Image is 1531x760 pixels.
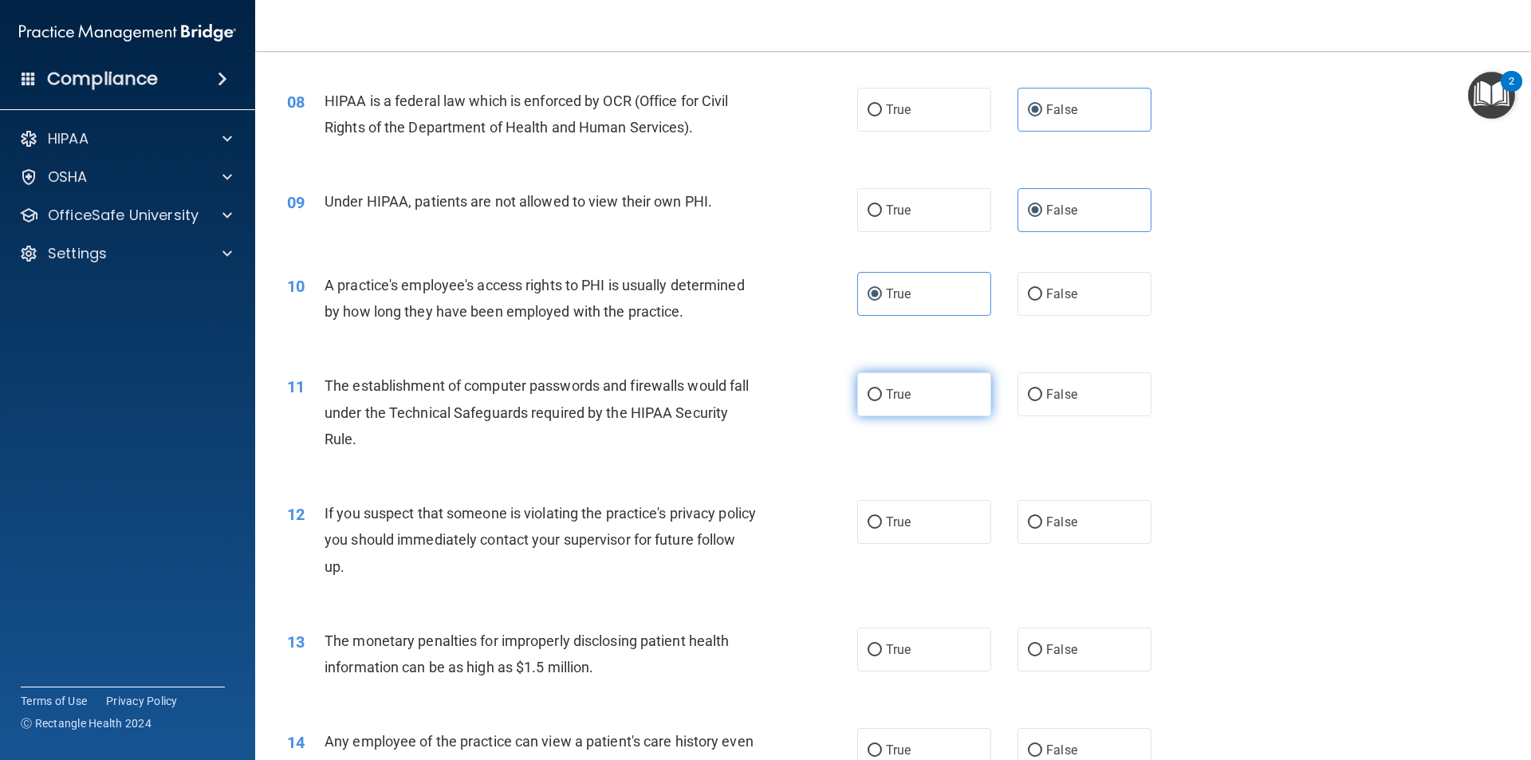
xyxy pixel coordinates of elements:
[19,129,232,148] a: HIPAA
[868,104,882,116] input: True
[1028,745,1042,757] input: False
[325,632,729,675] span: The monetary penalties for improperly disclosing patient health information can be as high as $1....
[1028,289,1042,301] input: False
[868,205,882,217] input: True
[1046,642,1077,657] span: False
[48,129,89,148] p: HIPAA
[1046,286,1077,301] span: False
[106,693,178,709] a: Privacy Policy
[21,693,87,709] a: Terms of Use
[19,167,232,187] a: OSHA
[287,632,305,652] span: 13
[886,387,911,402] span: True
[325,377,749,447] span: The establishment of computer passwords and firewalls would fall under the Technical Safeguards r...
[1046,102,1077,117] span: False
[48,167,88,187] p: OSHA
[886,514,911,530] span: True
[886,642,911,657] span: True
[1028,104,1042,116] input: False
[886,102,911,117] span: True
[287,93,305,112] span: 08
[1046,742,1077,758] span: False
[886,286,911,301] span: True
[1046,203,1077,218] span: False
[287,377,305,396] span: 11
[868,644,882,656] input: True
[48,206,199,225] p: OfficeSafe University
[19,244,232,263] a: Settings
[868,745,882,757] input: True
[287,193,305,212] span: 09
[287,277,305,296] span: 10
[19,206,232,225] a: OfficeSafe University
[886,203,911,218] span: True
[19,17,236,49] img: PMB logo
[47,68,158,90] h4: Compliance
[1028,205,1042,217] input: False
[325,93,729,136] span: HIPAA is a federal law which is enforced by OCR (Office for Civil Rights of the Department of Hea...
[1028,517,1042,529] input: False
[287,733,305,752] span: 14
[325,277,745,320] span: A practice's employee's access rights to PHI is usually determined by how long they have been emp...
[868,517,882,529] input: True
[48,244,107,263] p: Settings
[1509,81,1514,102] div: 2
[868,289,882,301] input: True
[1046,514,1077,530] span: False
[1046,387,1077,402] span: False
[287,505,305,524] span: 12
[325,193,712,210] span: Under HIPAA, patients are not allowed to view their own PHI.
[21,715,152,731] span: Ⓒ Rectangle Health 2024
[1468,72,1515,119] button: Open Resource Center, 2 new notifications
[1028,389,1042,401] input: False
[886,742,911,758] span: True
[1255,647,1512,711] iframe: Drift Widget Chat Controller
[325,505,756,574] span: If you suspect that someone is violating the practice's privacy policy you should immediately con...
[1028,644,1042,656] input: False
[868,389,882,401] input: True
